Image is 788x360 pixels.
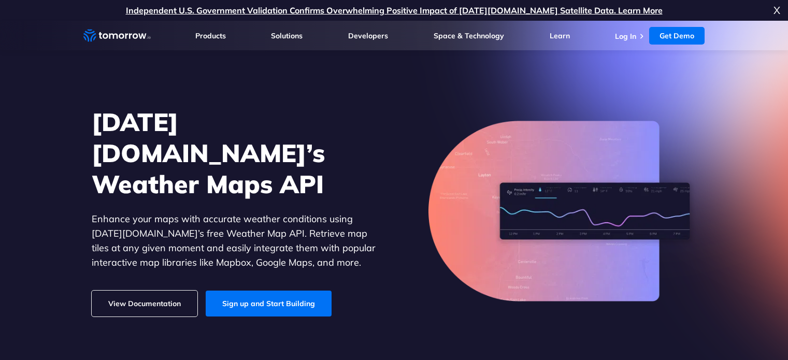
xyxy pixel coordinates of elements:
a: View Documentation [92,291,197,316]
h1: [DATE][DOMAIN_NAME]’s Weather Maps API [92,106,377,199]
a: Solutions [271,31,303,40]
a: Get Demo [649,27,705,45]
a: Products [195,31,226,40]
a: Home link [83,28,151,44]
a: Space & Technology [434,31,504,40]
a: Sign up and Start Building [206,291,332,316]
a: Independent U.S. Government Validation Confirms Overwhelming Positive Impact of [DATE][DOMAIN_NAM... [126,5,663,16]
a: Developers [348,31,388,40]
p: Enhance your maps with accurate weather conditions using [DATE][DOMAIN_NAME]’s free Weather Map A... [92,212,377,270]
a: Log In [615,32,636,41]
a: Learn [550,31,570,40]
